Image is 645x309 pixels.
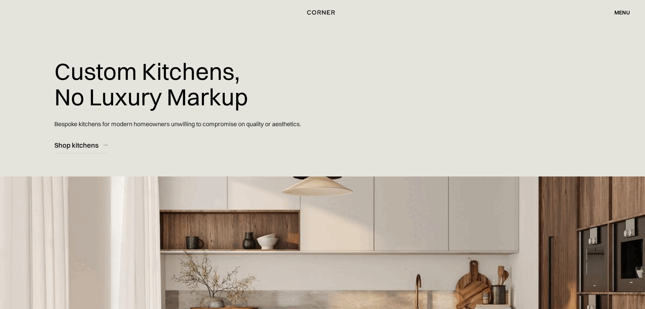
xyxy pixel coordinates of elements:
p: Bespoke kitchens for modern homeowners unwilling to compromise on quality or aesthetics. [54,114,301,134]
div: menu [614,10,630,15]
a: home [299,8,346,17]
a: Shop kitchens [54,137,107,153]
div: menu [608,7,630,18]
div: Shop kitchens [54,141,98,150]
h1: Custom Kitchens, No Luxury Markup [54,54,248,114]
